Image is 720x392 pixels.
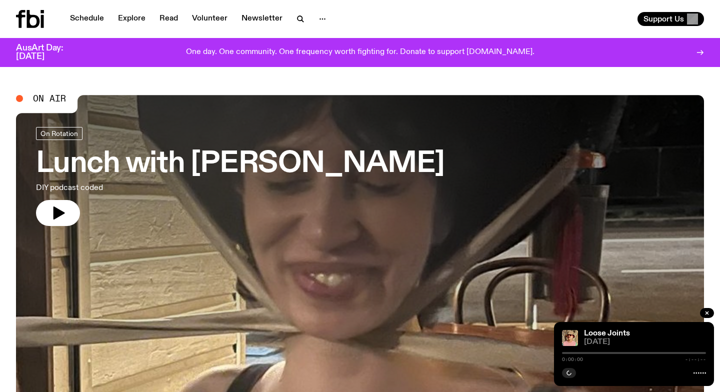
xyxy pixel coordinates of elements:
a: Schedule [64,12,110,26]
span: -:--:-- [685,357,706,362]
img: Tyson stands in front of a paperbark tree wearing orange sunglasses, a suede bucket hat and a pin... [562,330,578,346]
p: One day. One community. One frequency worth fighting for. Donate to support [DOMAIN_NAME]. [186,48,534,57]
span: 0:00:00 [562,357,583,362]
p: DIY podcast coded [36,182,292,194]
a: Lunch with [PERSON_NAME]DIY podcast coded [36,127,444,226]
a: Volunteer [186,12,233,26]
a: Loose Joints [584,329,630,337]
span: [DATE] [584,338,706,346]
a: Read [153,12,184,26]
h3: AusArt Day: [DATE] [16,44,80,61]
a: Newsletter [235,12,288,26]
a: Explore [112,12,151,26]
span: On Rotation [40,129,78,137]
button: Support Us [637,12,704,26]
span: On Air [33,94,66,103]
h3: Lunch with [PERSON_NAME] [36,150,444,178]
a: On Rotation [36,127,82,140]
span: Support Us [643,14,684,23]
